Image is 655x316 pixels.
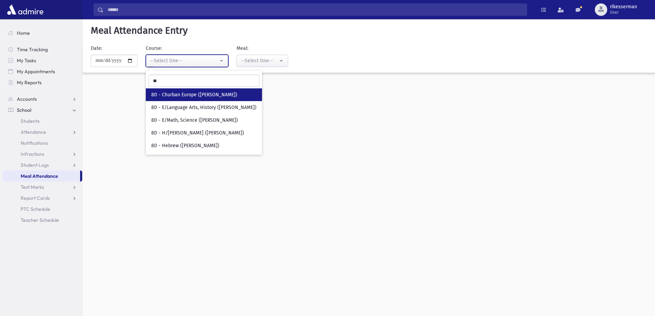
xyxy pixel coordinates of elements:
span: Report Cards [21,195,50,201]
span: 8D - Churban Europe ([PERSON_NAME]) [151,91,237,98]
a: Infractions [3,149,82,160]
a: Students [3,116,82,127]
button: --Select One-- [237,55,288,67]
span: 8D - E/Language Arts, History ([PERSON_NAME]) [151,104,256,111]
a: Meal Attendance [3,171,80,182]
div: --Select One-- [150,57,218,64]
span: 8D - Hebrew ([PERSON_NAME]) [151,142,219,149]
label: Date: [91,45,102,52]
span: Student Logs [21,162,49,168]
span: Teacher Schedule [21,217,59,223]
label: Course: [146,45,162,52]
h5: Meal Attendance Entry [88,25,649,36]
div: --Select One-- [241,57,278,64]
span: My Appointments [17,68,55,75]
a: Teacher Schedule [3,215,82,226]
span: rlkesserman [610,4,637,10]
a: Attendance [3,127,82,138]
span: Accounts [17,96,37,102]
span: Students [21,118,40,124]
a: PTC Schedule [3,204,82,215]
label: Meal: [237,45,248,52]
a: Home [3,28,82,39]
span: Infractions [21,151,44,157]
input: Search [103,3,527,16]
span: Meal Attendance [21,173,58,179]
span: School [17,107,31,113]
span: Test Marks [21,184,44,190]
input: Search [149,75,259,87]
span: 8D - H/[PERSON_NAME] ([PERSON_NAME]) [151,130,244,137]
a: Report Cards [3,193,82,204]
a: Time Tracking [3,44,82,55]
span: Notifications [21,140,48,146]
a: My Appointments [3,66,82,77]
a: My Tasks [3,55,82,66]
a: Notifications [3,138,82,149]
span: Attendance [21,129,46,135]
span: 8D - E/Math, Science ([PERSON_NAME]) [151,117,238,124]
a: Test Marks [3,182,82,193]
a: My Reports [3,77,82,88]
img: AdmirePro [6,3,45,17]
span: My Reports [17,79,42,86]
span: My Tasks [17,57,36,64]
span: User [610,10,637,15]
button: --Select One-- [146,55,228,67]
a: Student Logs [3,160,82,171]
a: Accounts [3,94,82,105]
span: Home [17,30,30,36]
span: PTC Schedule [21,206,50,212]
a: School [3,105,82,116]
span: Time Tracking [17,46,48,53]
